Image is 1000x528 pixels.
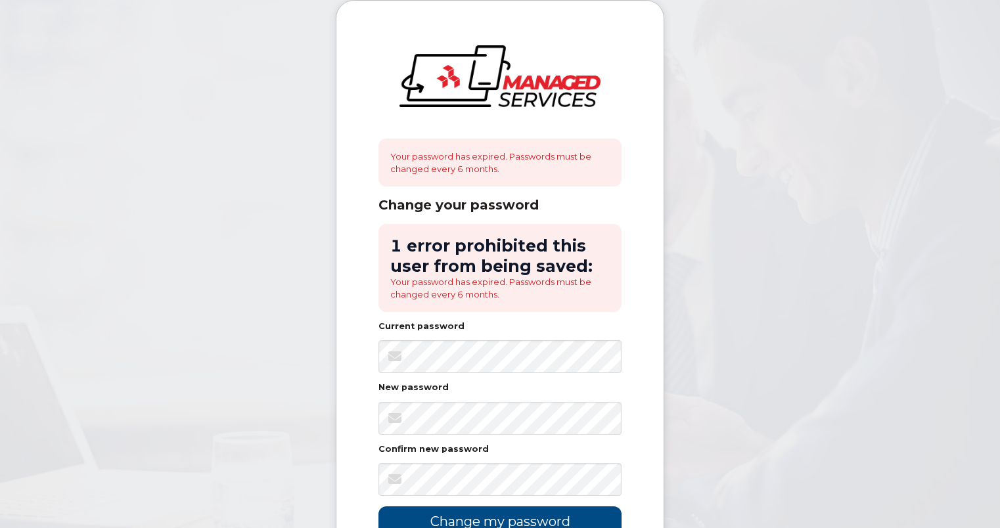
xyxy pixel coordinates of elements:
[378,197,622,213] div: Change your password
[399,45,601,107] img: logo-large.png
[378,445,489,454] label: Confirm new password
[390,236,610,276] h2: 1 error prohibited this user from being saved:
[378,384,449,392] label: New password
[390,276,610,300] li: Your password has expired. Passwords must be changed every 6 months.
[378,322,465,331] label: Current password
[378,139,622,187] div: Your password has expired. Passwords must be changed every 6 months.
